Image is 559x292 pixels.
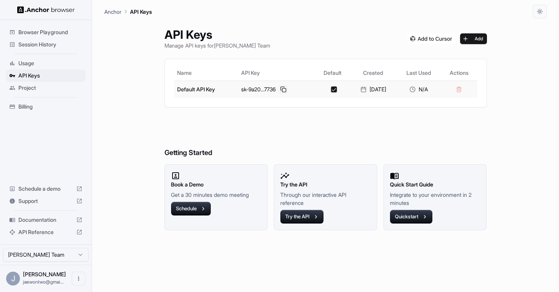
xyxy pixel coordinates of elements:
[315,65,350,81] th: Default
[390,191,480,207] p: Integrate to your environment in 2 minutes
[441,65,477,81] th: Actions
[174,81,238,98] td: Default API Key
[6,183,85,195] div: Schedule a demo
[6,57,85,69] div: Usage
[18,185,73,193] span: Schedule a demo
[18,72,82,79] span: API Keys
[18,228,73,236] span: API Reference
[400,86,438,93] div: N/A
[280,180,371,189] h2: Try the API
[72,272,85,285] button: Open menu
[279,85,288,94] button: Copy API key
[6,26,85,38] div: Browser Playground
[238,65,315,81] th: API Key
[6,195,85,207] div: Support
[164,41,270,49] p: Manage API keys for [PERSON_NAME] Team
[6,226,85,238] div: API Reference
[18,59,82,67] span: Usage
[6,82,85,94] div: Project
[18,84,82,92] span: Project
[280,210,324,224] button: Try the API
[396,65,441,81] th: Last Used
[171,180,261,189] h2: Book a Demo
[407,33,455,44] img: Add anchorbrowser MCP server to Cursor
[241,85,312,94] div: sk-9a20...7736
[23,271,66,277] span: Jaewon Sim
[164,28,270,41] h1: API Keys
[350,65,396,81] th: Created
[280,191,371,207] p: Through our interactive API reference
[6,69,85,82] div: API Keys
[104,8,122,16] p: Anchor
[353,86,393,93] div: [DATE]
[17,6,75,13] img: Anchor Logo
[18,216,73,224] span: Documentation
[164,117,487,158] h6: Getting Started
[18,28,82,36] span: Browser Playground
[104,7,152,16] nav: breadcrumb
[18,197,73,205] span: Support
[390,180,480,189] h2: Quick Start Guide
[130,8,152,16] p: API Keys
[174,65,238,81] th: Name
[390,210,432,224] button: Quickstart
[6,214,85,226] div: Documentation
[18,41,82,48] span: Session History
[171,191,261,199] p: Get a 30 minutes demo meeting
[23,279,64,285] span: jaewontwo@gmail.com
[460,33,487,44] button: Add
[18,103,82,111] span: Billing
[6,101,85,113] div: Billing
[171,202,211,216] button: Schedule
[6,272,20,285] div: J
[6,38,85,51] div: Session History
